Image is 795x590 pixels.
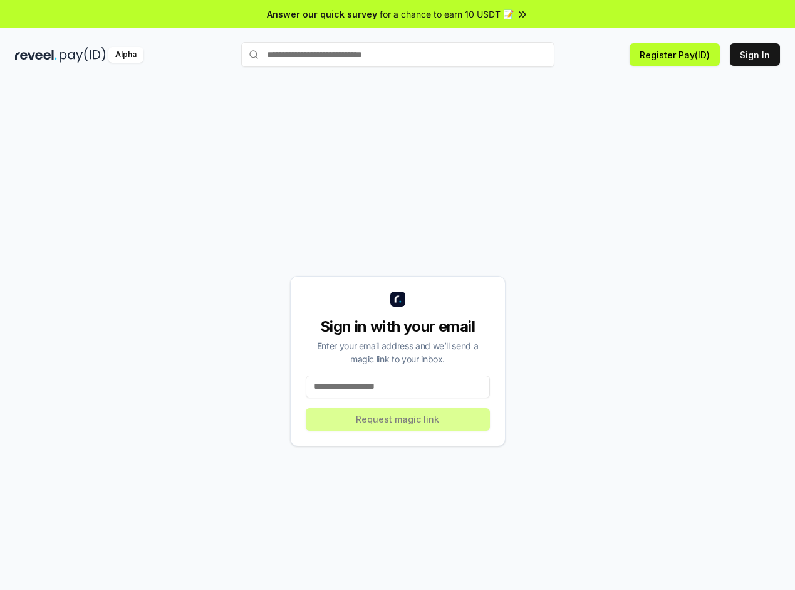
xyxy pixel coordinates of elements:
[108,47,143,63] div: Alpha
[60,47,106,63] img: pay_id
[267,8,377,21] span: Answer our quick survey
[15,47,57,63] img: reveel_dark
[380,8,514,21] span: for a chance to earn 10 USDT 📝
[730,43,780,66] button: Sign In
[306,339,490,366] div: Enter your email address and we’ll send a magic link to your inbox.
[630,43,720,66] button: Register Pay(ID)
[390,292,405,307] img: logo_small
[306,317,490,337] div: Sign in with your email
